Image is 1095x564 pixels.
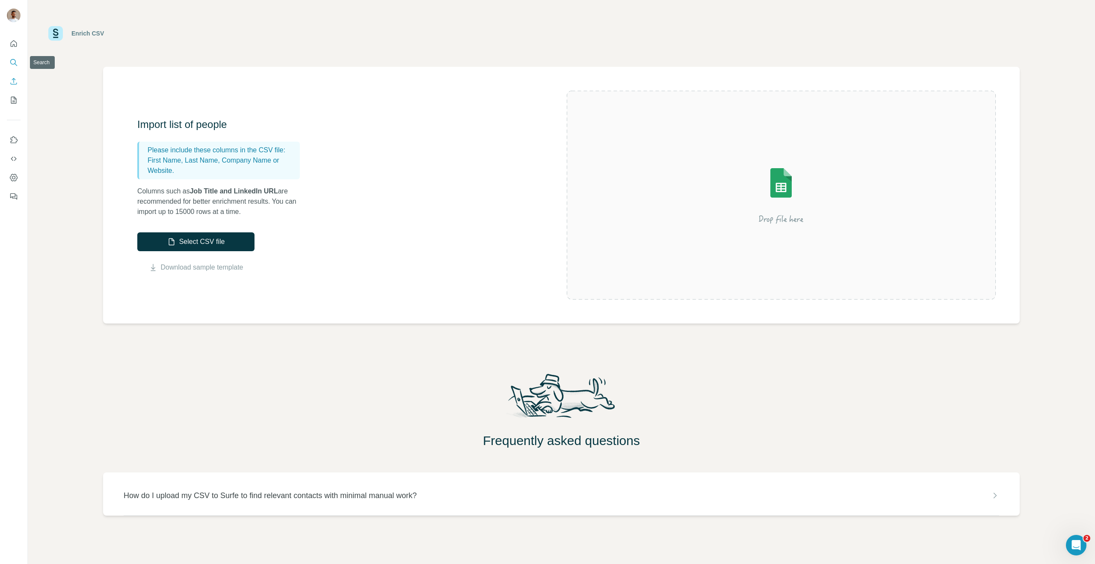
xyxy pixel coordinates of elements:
[148,155,296,176] p: First Name, Last Name, Company Name or Website.
[7,170,21,185] button: Dashboard
[7,36,21,51] button: Quick start
[7,151,21,166] button: Use Surfe API
[71,29,104,38] div: Enrich CSV
[161,262,243,273] a: Download sample template
[7,92,21,108] button: My lists
[7,9,21,22] img: Avatar
[500,371,623,426] img: Surfe Mascot Illustration
[7,132,21,148] button: Use Surfe on LinkedIn
[190,187,278,195] span: Job Title and LinkedIn URL
[704,144,858,246] img: Surfe Illustration - Drop file here or select below
[7,189,21,204] button: Feedback
[124,490,417,502] p: How do I upload my CSV to Surfe to find relevant contacts with minimal manual work?
[48,26,63,41] img: Surfe Logo
[137,232,255,251] button: Select CSV file
[137,186,308,217] p: Columns such as are recommended for better enrichment results. You can import up to 15000 rows at...
[28,433,1095,448] h2: Frequently asked questions
[7,55,21,70] button: Search
[1083,535,1090,542] span: 2
[7,74,21,89] button: Enrich CSV
[1066,535,1086,555] iframe: Intercom live chat
[137,118,308,131] h3: Import list of people
[148,145,296,155] p: Please include these columns in the CSV file:
[137,262,255,273] button: Download sample template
